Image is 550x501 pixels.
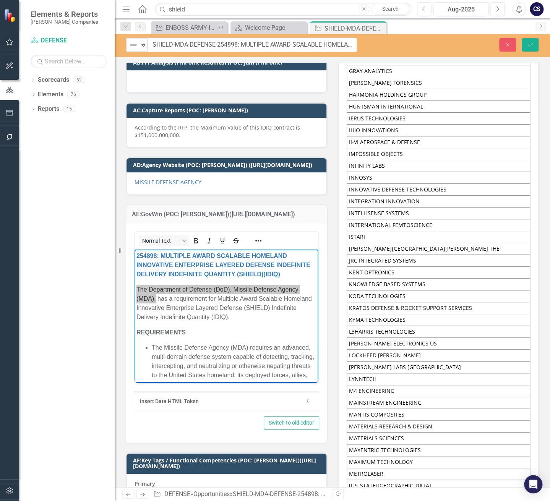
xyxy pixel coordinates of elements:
td: JRC INTEGRATED SYSTEMS [347,255,530,267]
td: MAXENTRIC TECHNOLOGIES [347,444,530,456]
img: Not Defined [129,41,138,50]
td: INTERNATIONAL FEMTOSCIENCE [347,219,530,231]
td: [PERSON_NAME] LABS [GEOGRAPHIC_DATA] [347,362,530,373]
td: KYMA TECHNOLOGIES [347,314,530,326]
div: 76 [67,91,79,98]
input: Search Below... [31,55,107,68]
div: Welcome Page [245,23,305,32]
a: Reports [38,105,59,113]
td: INTELLISENSE SYSTEMS [347,208,530,219]
td: LOCKHEED [PERSON_NAME] [347,350,530,362]
h3: AD:Agency Website (POC: [PERSON_NAME]) ([URL][DOMAIN_NAME]) [133,162,323,168]
td: INFINITY LABS [347,160,530,172]
input: This field is required [148,38,357,52]
td: HUNTSMAN INTERNATIONAL [347,101,530,113]
td: IERUS TECHNOLOGIES [347,113,530,125]
h3: AF:Key Tags / Functional Competencies (POC: [PERSON_NAME])([URL][DOMAIN_NAME]) [133,457,323,469]
button: Reveal or hide additional toolbar items [252,235,265,246]
td: KNOWLEDGE BASED SYSTEMS [347,279,530,290]
div: 15 [63,105,75,112]
strong: Primary [135,480,155,487]
td: GRAY ANALYTICS [347,65,530,77]
button: Italic [203,235,216,246]
a: ENBOSS-ARMY-ITES3 SB-221122 (Army National Guard ENBOSS Support Service Sustainment, Enhancement,... [153,23,216,32]
td: HARMONIA HOLDINGS GROUP [347,89,530,101]
button: CS [530,2,544,16]
td: LYNNTECH [347,373,530,385]
h3: AE:GovWin (POC: [PERSON_NAME])([URL][DOMAIN_NAME]) [132,211,321,218]
div: Insert Data HTML Token [140,397,301,405]
td: [PERSON_NAME] FORENSICS [347,77,530,89]
td: MAXIMUM TECHNOLOGY [347,456,530,468]
td: ISTARI [347,231,530,243]
div: [PERSON_NAME][GEOGRAPHIC_DATA][PERSON_NAME] THE [349,245,528,253]
input: Search ClearPoint... [155,3,411,16]
small: [PERSON_NAME] Companies [31,19,98,25]
td: IHIO INNOVATIONS [347,125,530,136]
td: INNOSYS [347,172,530,184]
div: ENBOSS-ARMY-ITES3 SB-221122 (Army National Guard ENBOSS Support Service Sustainment, Enhancement,... [165,23,216,32]
td: KODA TECHNOLOGIES [347,290,530,302]
td: INTEGRATION INNOVATION [347,196,530,208]
p: According to the RFP, the Maximum Value of this IDIQ contract is $151,000,000,000. [135,124,318,139]
a: DEFENSE [31,36,107,45]
td: M4 ENGINEERING [347,385,530,397]
a: Opportunities [193,490,230,498]
td: INNOVATIVE DEFENSE TECHNOLOGIES [347,184,530,196]
div: » » [153,490,326,499]
a: Search [371,4,409,15]
td: METROLASER [347,468,530,480]
div: SHIELD-MDA-DEFENSE-254898: MULTIPLE AWARD SCALABLE HOMELAND INNOVATIVE ENTERPRISE LAYERED DEFENSE... [324,24,385,33]
a: DEFENSE [164,490,190,498]
td: MANTIS COMPOSITES [347,409,530,421]
a: Elements [38,90,63,99]
button: Aug-2025 [433,2,488,16]
td: MAINSTREAM ENGINEERING [347,397,530,409]
td: [US_STATE][GEOGRAPHIC_DATA] [347,480,530,492]
span: Elements & Reports [31,10,98,19]
td: KRATOS DEFENSE & ROCKET SUPPORT SERVICES [347,302,530,314]
p: The Missile Defense Agency (MDA) requires an advanced, multi-domain defense system capable of det... [17,94,182,176]
td: L3HARRIS TECHNOLOGIES [347,326,530,338]
span: Normal Text [142,238,180,244]
div: Aug-2025 [436,5,486,14]
div: 62 [73,77,85,83]
button: Switch to old editor [264,416,319,430]
div: Open Intercom Messenger [524,475,542,493]
img: ClearPoint Strategy [4,9,17,22]
a: MISSILE DEFENSE AGENCY [135,178,201,186]
button: Underline [216,235,229,246]
a: Scorecards [38,76,69,84]
h3: AB:FIT Analysis (PinPoint Resumes) (POC: Jan) (PinPoint) [133,60,323,65]
button: Bold [189,235,202,246]
td: KENT OPTRONICS [347,267,530,279]
td: MATERIALS RESEARCH & DESIGN [347,421,530,433]
a: Welcome Page [232,23,305,32]
td: MATERIALS SCIENCES [347,433,530,444]
h3: AC:Capture Reports (POC: [PERSON_NAME]) [133,107,323,113]
button: Block Normal Text [139,235,189,246]
button: Strikethrough [229,235,242,246]
td: II-VI AEROSPACE & DEFENSE [347,136,530,148]
td: IMPOSSIBLE OBJECTS [347,148,530,160]
iframe: Rich Text Area [135,250,318,383]
td: [PERSON_NAME] ELECTRONICS US [347,338,530,350]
